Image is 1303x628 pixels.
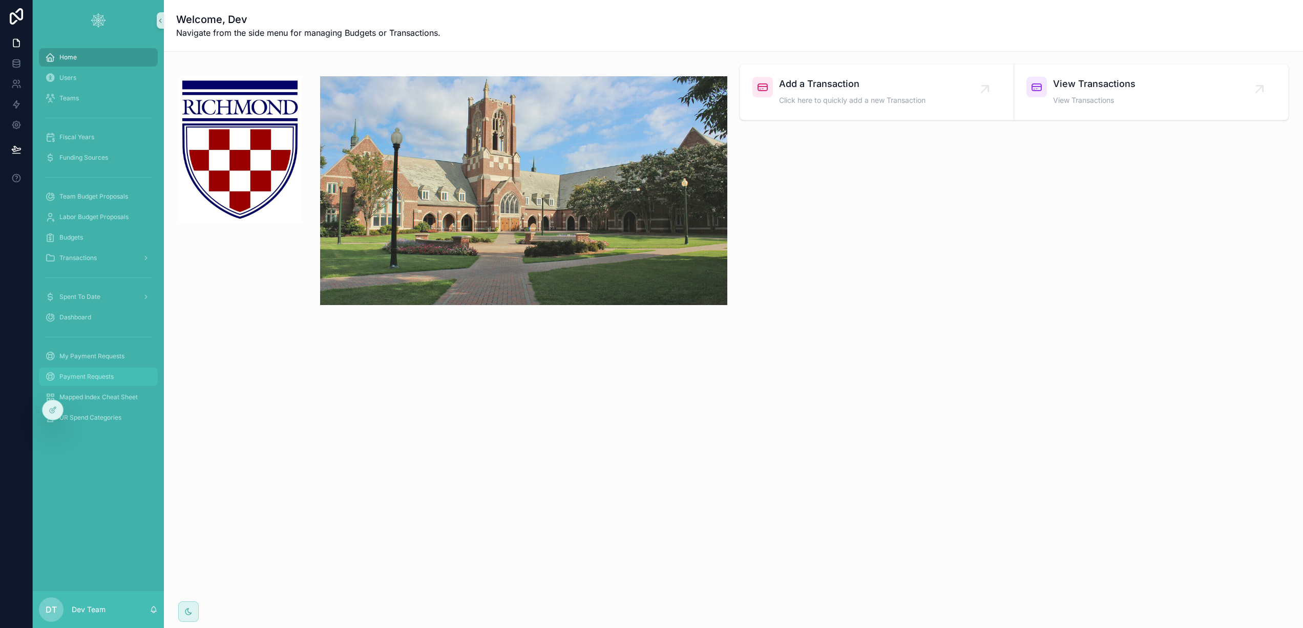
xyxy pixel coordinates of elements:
span: Mapped Index Cheat Sheet [59,393,138,401]
a: Add a TransactionClick here to quickly add a new Transaction [740,64,1014,120]
a: Home [39,48,158,67]
img: App logo [90,12,107,29]
span: Navigate from the side menu for managing Budgets or Transactions. [176,27,440,39]
span: Dashboard [59,313,91,321]
a: UR Spend Categories [39,408,158,427]
span: My Payment Requests [59,352,124,360]
a: Team Budget Proposals [39,187,158,206]
span: Add a Transaction [779,77,926,91]
a: Dashboard [39,308,158,327]
a: Payment Requests [39,367,158,386]
span: Payment Requests [59,373,114,381]
a: My Payment Requests [39,347,158,365]
a: Users [39,69,158,87]
span: View Transactions [1053,95,1136,105]
span: Team Budget Proposals [59,192,128,201]
span: UR Spend Categories [59,414,121,422]
span: Transactions [59,254,97,262]
a: Transactions [39,249,158,267]
a: Funding Sources [39,148,158,167]
span: DT [46,603,57,616]
a: Spent To Date [39,288,158,306]
span: View Transactions [1053,77,1136,91]
div: scrollable content [33,41,164,440]
p: Dev Team [72,604,106,615]
span: Spent To Date [59,293,100,301]
h1: Welcome, Dev [176,12,440,27]
span: Click here to quickly add a new Transaction [779,95,926,105]
a: View TransactionsView Transactions [1014,64,1288,120]
span: Teams [59,94,79,102]
a: Labor Budget Proposals [39,208,158,226]
span: Labor Budget Proposals [59,213,129,221]
span: Home [59,53,77,61]
span: Funding Sources [59,154,108,162]
a: Teams [39,89,158,107]
img: 27250-Richmond_2.jpg [320,76,727,305]
a: Mapped Index Cheat Sheet [39,388,158,406]
span: Users [59,74,76,82]
a: Budgets [39,228,158,247]
a: Fiscal Years [39,128,158,146]
span: Budgets [59,233,83,242]
img: 27248-Richmond-Logo.jpg [178,76,302,223]
span: Fiscal Years [59,133,94,141]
